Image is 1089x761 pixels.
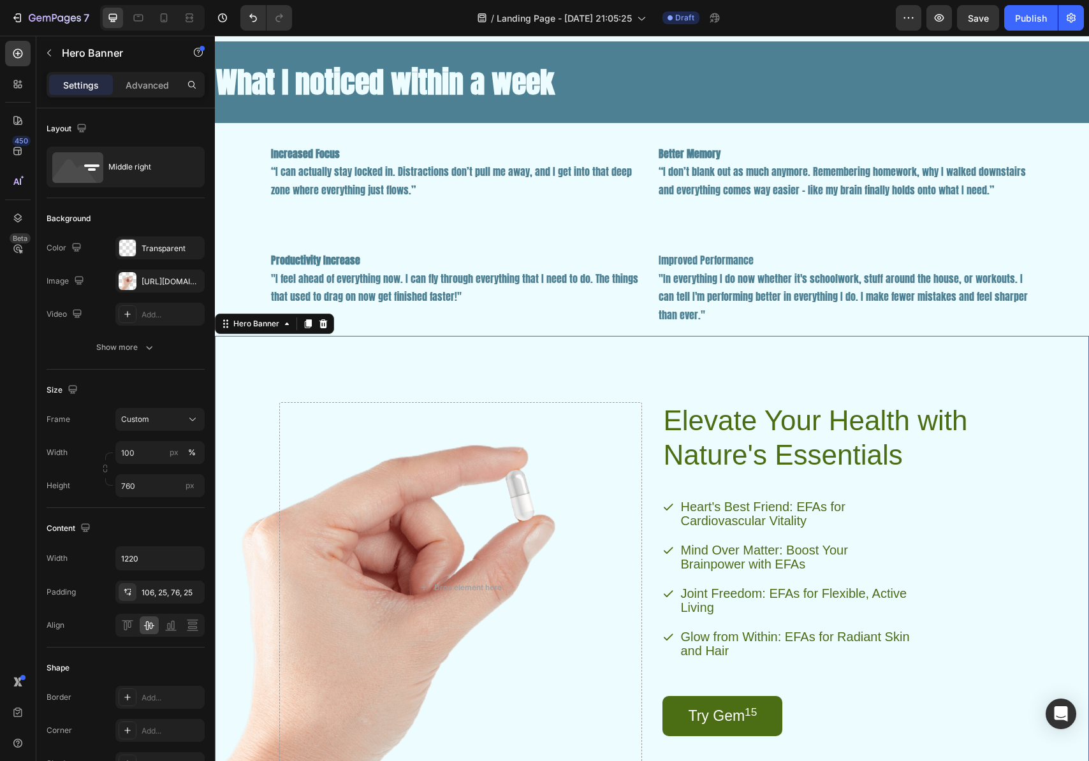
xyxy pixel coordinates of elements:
input: Auto [116,547,204,570]
div: Show more [96,341,156,354]
p: Mind Over Matter: Boost Your Brainpower with EFAs [466,507,697,535]
div: Publish [1015,11,1047,25]
strong: Better Memory [444,110,506,126]
p: Joint Freedom: EFAs for Flexible, Active Living [466,551,697,579]
label: Width [47,447,68,458]
label: Height [47,480,70,491]
div: Corner [47,725,72,736]
label: Frame [47,414,70,425]
p: "In everything I do now whether it's schoolwork, stuff around the house, or workouts. I can tell ... [444,234,819,289]
div: Add... [142,309,201,321]
div: [URL][DOMAIN_NAME] [142,276,201,287]
button: Custom [115,408,205,431]
h2: Elevate Your Health with Nature's Essentials [448,366,774,438]
div: Transparent [142,243,201,254]
p: Advanced [126,78,169,92]
button: Save [957,5,999,31]
strong: Productivity Increase [56,217,145,232]
span: / [491,11,494,25]
p: 7 [84,10,89,25]
span: Custom [121,414,149,425]
div: Content [47,520,93,537]
div: Layout [47,120,89,138]
sup: 15 [530,670,542,683]
p: Settings [63,78,99,92]
div: Beta [10,233,31,243]
span: Draft [675,12,694,24]
div: Padding [47,586,76,598]
p: “I don’t blank out as much anymore. Remembering homework, why I walked downstairs and everything ... [444,127,819,164]
button: Publish [1004,5,1058,31]
p: Hero Banner [62,45,170,61]
div: % [188,447,196,458]
button: Show more [47,336,205,359]
p: Improved Performance [444,215,819,234]
div: Size [47,382,80,399]
div: Border [47,692,71,703]
div: Shape [47,662,69,674]
div: Align [47,620,64,631]
div: Background [47,213,91,224]
div: Image [47,273,87,290]
p: Heart's Best Friend: EFAs for Cardiovascular Vitality [466,464,697,492]
button: px [184,445,200,460]
input: px [115,474,205,497]
iframe: To enrich screen reader interactions, please activate Accessibility in Grammarly extension settings [215,36,1089,761]
button: % [166,445,182,460]
div: 450 [12,136,31,146]
div: Middle right [108,152,186,182]
button: 7 [5,5,95,31]
div: px [170,447,179,458]
span: px [186,481,194,490]
div: Color [47,240,84,257]
input: px% [115,441,205,464]
div: Drop element here [219,547,287,557]
span: Save [968,13,989,24]
p: Glow from Within: EFAs for Radiant Skin and Hair [466,594,697,622]
div: 106, 25, 76, 25 [142,587,201,598]
a: Try Gem15 [448,660,568,700]
div: Add... [142,725,201,737]
div: Hero Banner [16,282,67,294]
div: Width [47,553,68,564]
div: Add... [142,692,201,704]
p: "I feel ahead of everything now. I can fly through everything that I need to do. The things that ... [56,234,431,271]
span: Landing Page - [DATE] 21:05:25 [497,11,632,25]
div: Undo/Redo [240,5,292,31]
div: Video [47,306,85,323]
div: Open Intercom Messenger [1046,699,1076,729]
p: Try Gem [474,669,543,692]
